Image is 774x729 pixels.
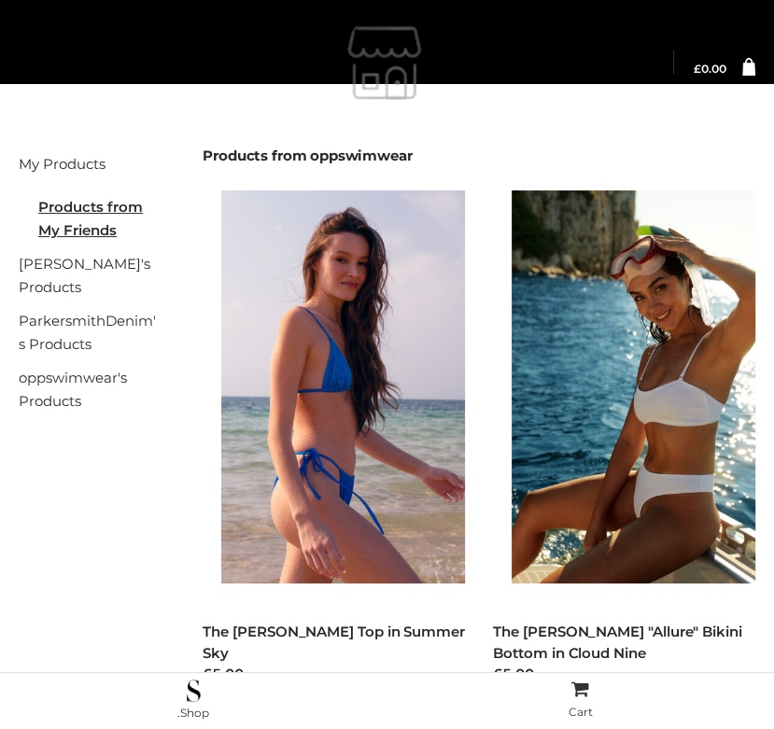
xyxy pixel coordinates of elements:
a: oppswimwear's Products [19,369,127,411]
a: The [PERSON_NAME] Top in Summer Sky [203,623,465,662]
h2: Products from oppswimwear [203,147,755,164]
div: £5.00 [493,664,755,685]
img: .Shop [187,680,201,702]
span: .Shop [177,706,209,720]
a: My Products [19,155,106,173]
div: £5.00 [203,664,465,685]
bdi: 0.00 [694,62,726,76]
img: gemmachan [247,16,528,109]
u: Products from My Friends [38,198,143,240]
a: £0.00 [694,63,726,75]
a: [PERSON_NAME]'s Products [19,255,150,297]
a: The [PERSON_NAME] "Allure" Bikini Bottom in Cloud Nine [493,623,742,662]
a: ParkersmithDenim's Products [19,312,156,354]
span: Cart [569,705,593,719]
span: £ [694,62,701,76]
